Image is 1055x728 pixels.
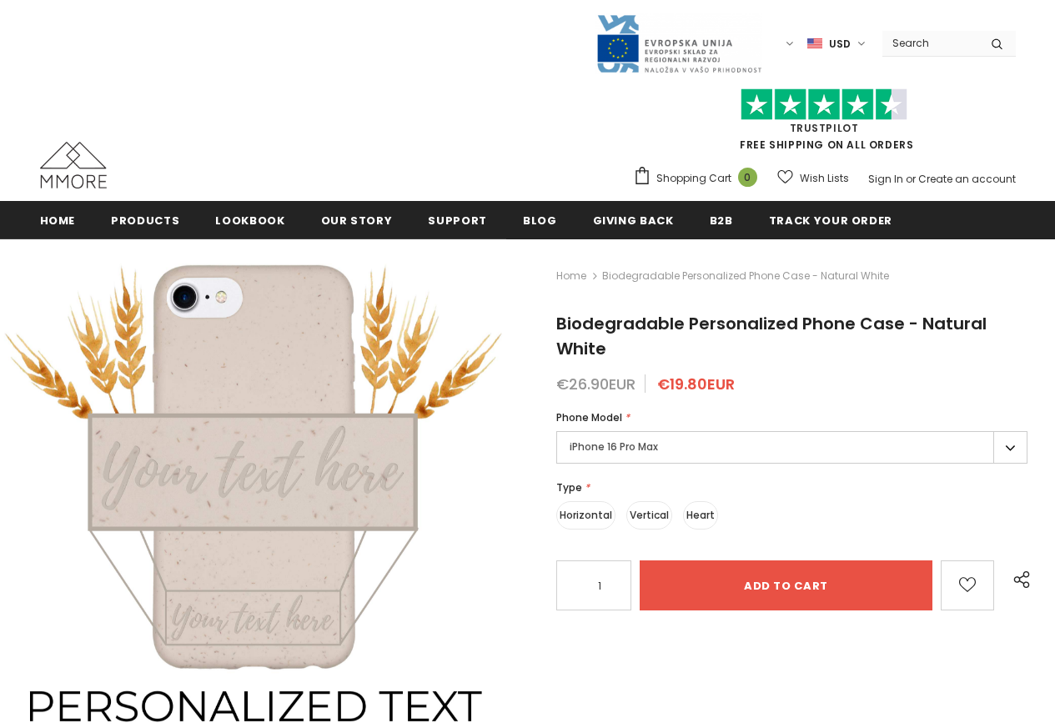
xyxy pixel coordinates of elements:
a: Shopping Cart 0 [633,166,766,191]
a: Trustpilot [790,121,859,135]
a: Home [40,201,76,238]
span: Type [556,480,582,495]
span: Wish Lists [800,170,849,187]
a: Javni Razpis [595,36,762,50]
a: Lookbook [215,201,284,238]
span: support [428,213,487,228]
a: Sign In [868,172,903,186]
img: Javni Razpis [595,13,762,74]
span: Giving back [593,213,674,228]
span: Biodegradable Personalized Phone Case - Natural White [556,312,987,360]
a: Products [111,201,179,238]
a: Giving back [593,201,674,238]
a: Home [556,266,586,286]
label: Vertical [626,501,672,530]
a: Track your order [769,201,892,238]
span: Shopping Cart [656,170,731,187]
img: Trust Pilot Stars [741,88,907,121]
span: B2B [710,213,733,228]
span: Home [40,213,76,228]
input: Add to cart [640,560,932,610]
label: Horizontal [556,501,615,530]
a: B2B [710,201,733,238]
a: Wish Lists [777,163,849,193]
span: Products [111,213,179,228]
a: support [428,201,487,238]
label: Heart [683,501,718,530]
span: Lookbook [215,213,284,228]
img: MMORE Cases [40,142,107,188]
label: iPhone 16 Pro Max [556,431,1027,464]
img: USD [807,37,822,51]
input: Search Site [882,31,978,55]
span: 0 [738,168,757,187]
span: FREE SHIPPING ON ALL ORDERS [633,96,1016,152]
span: Phone Model [556,410,622,424]
span: €26.90EUR [556,374,636,394]
a: Blog [523,201,557,238]
span: or [906,172,916,186]
span: Track your order [769,213,892,228]
span: €19.80EUR [657,374,735,394]
span: Blog [523,213,557,228]
span: USD [829,36,851,53]
span: Biodegradable Personalized Phone Case - Natural White [602,266,889,286]
a: Our Story [321,201,393,238]
span: Our Story [321,213,393,228]
a: Create an account [918,172,1016,186]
